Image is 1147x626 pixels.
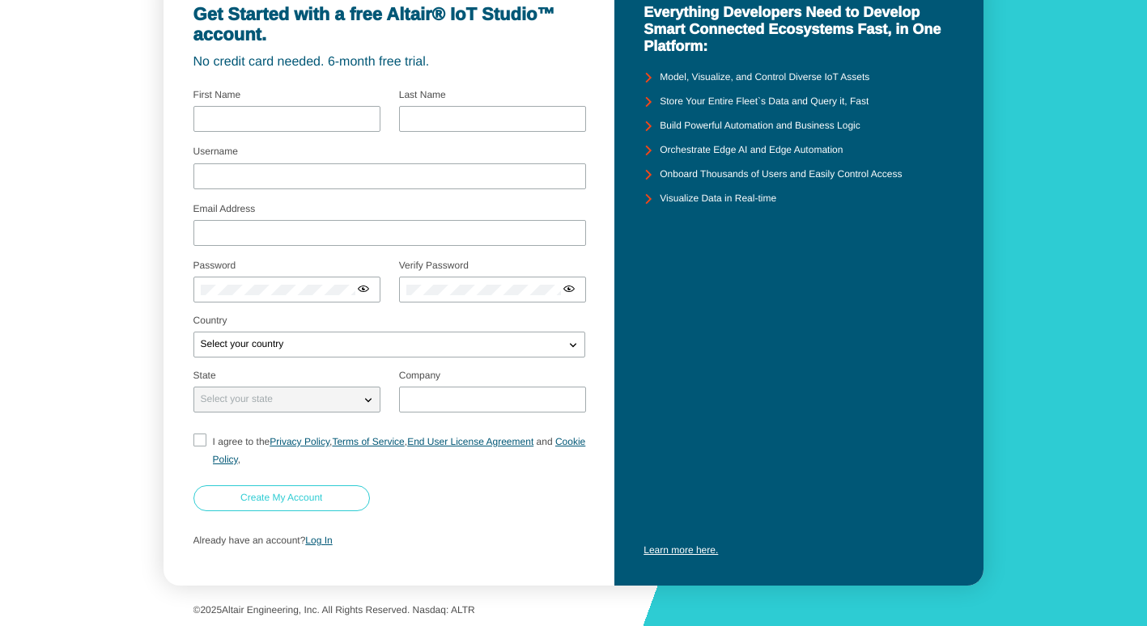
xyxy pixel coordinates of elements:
p: Already have an account? [193,535,585,547]
unity-typography: Build Powerful Automation and Business Logic [660,121,860,132]
span: 2025 [200,604,222,615]
iframe: YouTube video player [644,364,954,539]
a: Terms of Service [332,436,404,447]
a: Cookie Policy [213,436,586,465]
a: End User License Agreement [407,436,533,447]
label: Email Address [193,203,256,214]
unity-typography: Everything Developers Need to Develop Smart Connected Ecosystems Fast, in One Platform: [644,4,954,54]
unity-typography: Get Started with a free Altair® IoT Studio™ account. [193,4,585,45]
a: Learn more here. [644,544,718,556]
span: and [537,436,553,447]
label: Verify Password [399,260,469,271]
unity-typography: Visualize Data in Real-time [660,193,776,205]
p: © Altair Engineering, Inc. All Rights Reserved. Nasdaq: ALTR [193,605,954,616]
span: I agree to the , , , [213,436,586,465]
unity-typography: Onboard Thousands of Users and Easily Control Access [660,169,902,180]
unity-typography: Orchestrate Edge AI and Edge Automation [660,145,843,156]
label: Username [193,146,238,157]
unity-typography: Model, Visualize, and Control Diverse IoT Assets [660,72,869,83]
a: Privacy Policy [270,436,329,447]
label: Password [193,260,236,271]
unity-typography: No credit card needed. 6-month free trial. [193,55,585,70]
a: Log In [305,535,332,546]
unity-typography: Store Your Entire Fleet`s Data and Query it, Fast [660,96,869,108]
